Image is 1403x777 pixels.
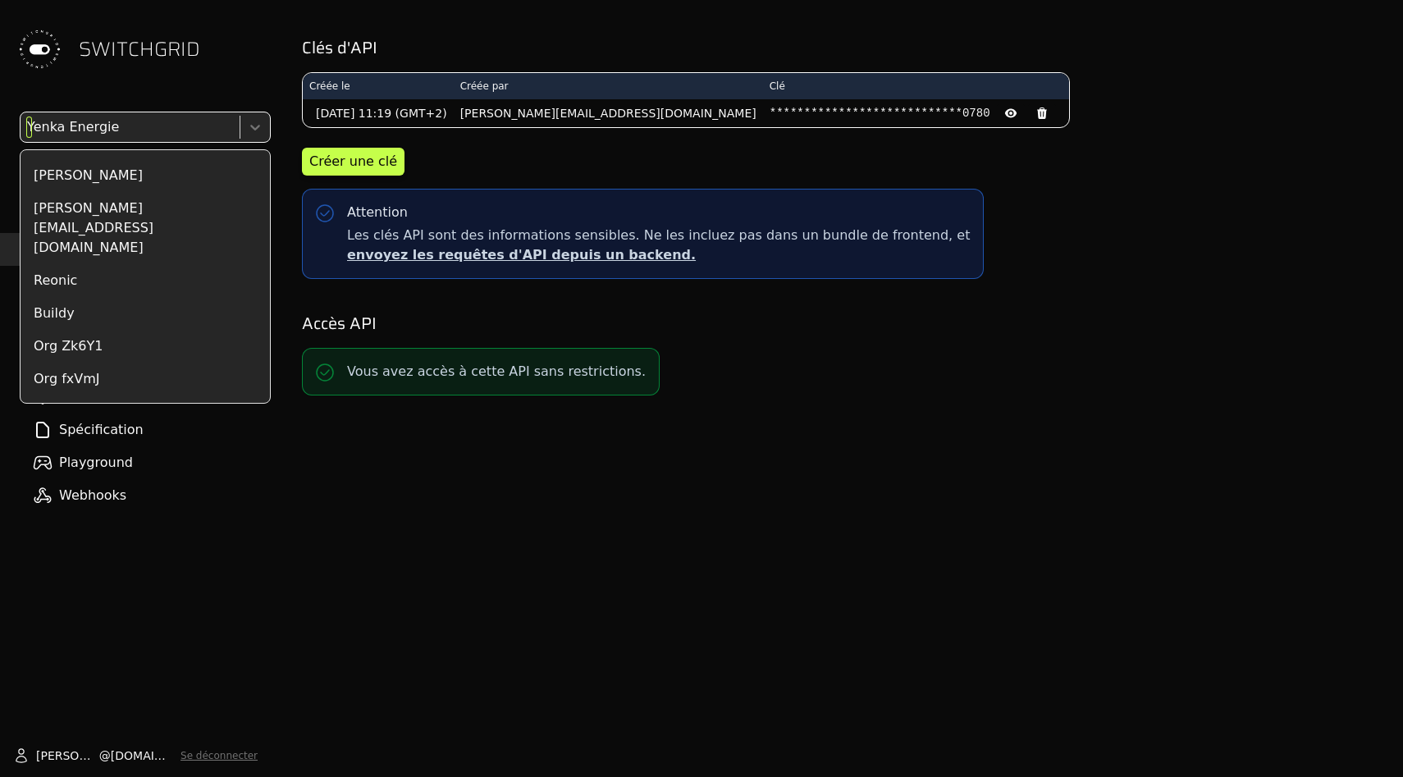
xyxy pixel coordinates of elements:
img: Switchgrid Logo [13,23,66,75]
div: Attention [347,203,408,222]
p: envoyez les requêtes d'API depuis un backend. [347,245,970,265]
h2: Clés d'API [302,36,1380,59]
div: Buildy [24,297,267,330]
span: Les clés API sont des informations sensibles. Ne les incluez pas dans un bundle de frontend, et [347,226,970,265]
th: Clé [763,73,1069,99]
span: @ [99,747,111,764]
div: Org Zk6Y1 [24,330,267,363]
span: [PERSON_NAME] [36,747,99,764]
div: Org fxVmJ [24,363,267,395]
td: [DATE] 11:19 (GMT+2) [303,99,454,127]
div: Créer une clé [309,152,397,171]
span: SWITCHGRID [79,36,200,62]
td: [PERSON_NAME][EMAIL_ADDRESS][DOMAIN_NAME] [454,99,763,127]
th: Créée par [454,73,763,99]
th: Créée le [303,73,454,99]
h2: Accès API [302,312,1380,335]
div: Reonic [24,264,267,297]
span: [DOMAIN_NAME] [111,747,174,764]
button: Créer une clé [302,148,404,176]
p: Vous avez accès à cette API sans restrictions. [347,362,646,382]
div: [PERSON_NAME][EMAIL_ADDRESS][DOMAIN_NAME] [24,395,267,468]
button: Se déconnecter [181,749,258,762]
div: [PERSON_NAME][EMAIL_ADDRESS][DOMAIN_NAME] [24,192,267,264]
div: [PERSON_NAME] [24,159,267,192]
